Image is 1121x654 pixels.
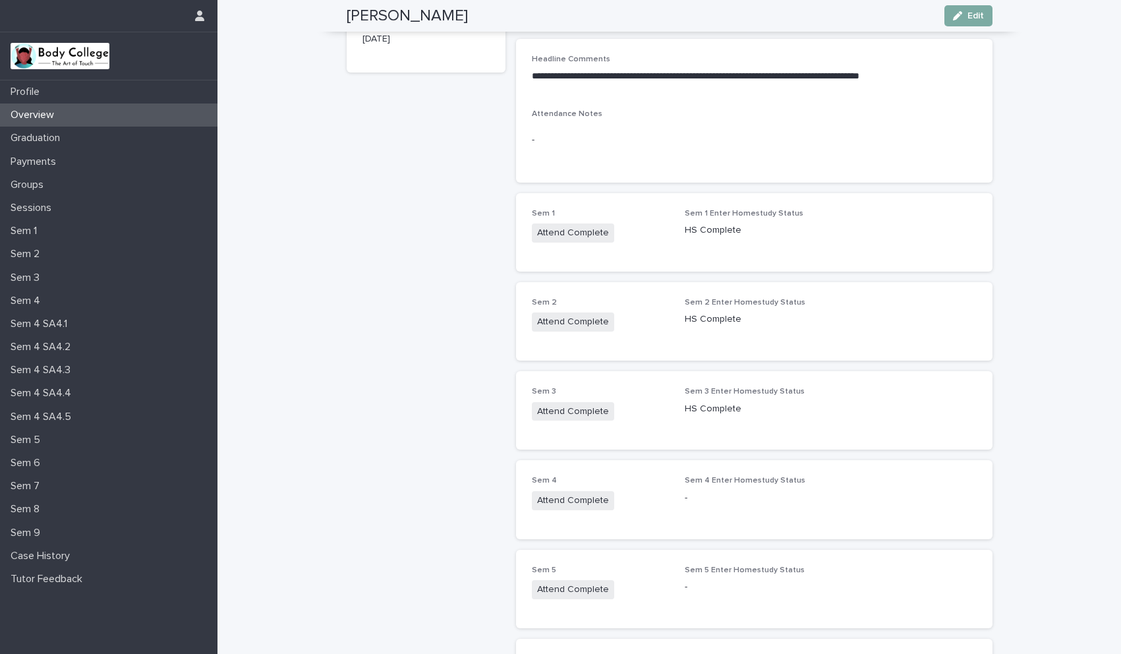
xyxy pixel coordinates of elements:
p: Sessions [5,202,62,214]
span: Sem 1 [532,210,555,218]
span: Sem 3 [532,388,556,396]
span: Attendance Notes [532,110,602,118]
span: Attend Complete [532,223,614,243]
span: Sem 4 [532,477,557,485]
p: Sem 2 [5,248,50,260]
p: HS Complete [685,312,822,326]
img: xvtzy2PTuGgGH0xbwGb2 [11,43,109,69]
p: Tutor Feedback [5,573,93,585]
span: Headline Comments [532,55,610,63]
p: Sem 9 [5,527,51,539]
p: Sem 4 SA4.3 [5,364,81,376]
p: Sem 4 SA4.1 [5,318,78,330]
span: Sem 5 [532,566,556,574]
p: Sem 4 SA4.4 [5,387,82,400]
p: Sem 5 [5,434,51,446]
p: Sem 7 [5,480,50,492]
p: [DATE] [362,32,490,46]
p: Sem 8 [5,503,50,516]
p: Sem 1 [5,225,47,237]
p: Graduation [5,132,71,144]
span: Attend Complete [532,402,614,421]
span: Sem 2 Enter Homestudy Status [685,299,805,307]
span: Attend Complete [532,312,614,332]
p: Sem 3 [5,272,50,284]
p: Sem 4 [5,295,51,307]
span: Sem 2 [532,299,557,307]
p: Profile [5,86,50,98]
p: Payments [5,156,67,168]
span: Sem 1 Enter Homestudy Status [685,210,803,218]
span: Sem 3 Enter Homestudy Status [685,388,805,396]
p: Overview [5,109,65,121]
p: - [685,491,822,505]
p: - [532,133,977,147]
span: Attend Complete [532,491,614,510]
p: Groups [5,179,54,191]
p: Sem 4 SA4.5 [5,411,82,423]
span: Attend Complete [532,580,614,599]
span: Sem 5 Enter Homestudy Status [685,566,805,574]
span: Sem 4 Enter Homestudy Status [685,477,805,485]
p: Case History [5,550,80,562]
p: Sem 6 [5,457,51,469]
span: Edit [967,11,984,20]
h2: [PERSON_NAME] [347,7,468,26]
p: Sem 4 SA4.2 [5,341,81,353]
p: HS Complete [685,223,822,237]
p: - [685,580,822,594]
p: HS Complete [685,402,822,416]
button: Edit [944,5,992,26]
